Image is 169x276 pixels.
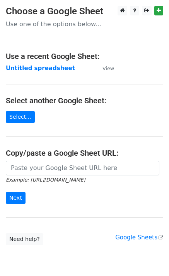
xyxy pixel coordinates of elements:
h4: Use a recent Google Sheet: [6,52,163,61]
input: Paste your Google Sheet URL here [6,161,159,175]
small: Example: [URL][DOMAIN_NAME] [6,177,85,183]
h4: Select another Google Sheet: [6,96,163,105]
p: Use one of the options below... [6,20,163,28]
a: Need help? [6,233,43,245]
input: Next [6,192,26,204]
a: Google Sheets [115,234,163,241]
a: Untitled spreadsheet [6,65,75,72]
h3: Choose a Google Sheet [6,6,163,17]
small: View [102,66,114,71]
a: View [95,65,114,72]
h4: Copy/paste a Google Sheet URL: [6,148,163,158]
a: Select... [6,111,35,123]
